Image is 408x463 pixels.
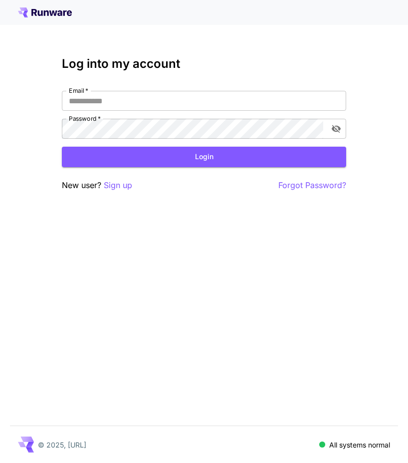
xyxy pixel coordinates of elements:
[329,440,390,450] p: All systems normal
[62,147,346,167] button: Login
[104,179,132,192] button: Sign up
[69,86,88,95] label: Email
[278,179,346,192] button: Forgot Password?
[62,57,346,71] h3: Log into my account
[62,179,132,192] p: New user?
[327,120,345,138] button: toggle password visibility
[69,114,101,123] label: Password
[38,440,86,450] p: © 2025, [URL]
